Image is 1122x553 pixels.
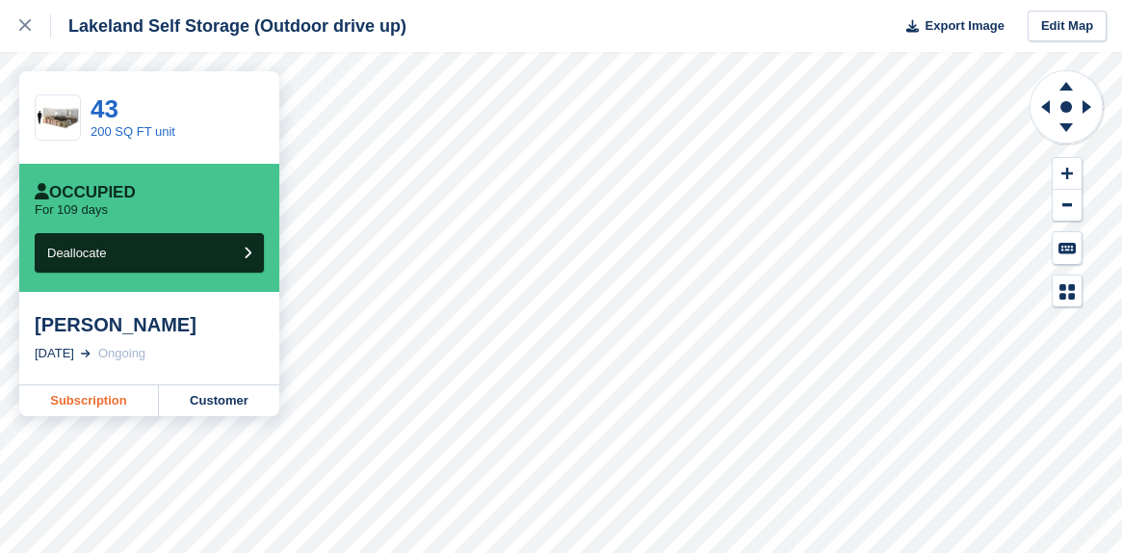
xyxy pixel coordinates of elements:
p: For 109 days [35,202,108,218]
a: 43 [91,94,118,123]
button: Deallocate [35,233,264,273]
button: Map Legend [1053,276,1082,307]
span: Deallocate [47,246,106,260]
img: 200-sqft-unit.jpg [36,101,80,135]
button: Keyboard Shortcuts [1053,232,1082,264]
button: Zoom Out [1053,190,1082,222]
a: Customer [159,385,279,416]
a: 200 SQ FT unit [91,124,175,139]
button: Zoom In [1053,158,1082,190]
div: Occupied [35,183,136,202]
div: Lakeland Self Storage (Outdoor drive up) [51,14,406,38]
div: [PERSON_NAME] [35,313,264,336]
a: Subscription [19,385,159,416]
span: Export Image [925,16,1004,36]
div: Ongoing [98,344,145,363]
button: Export Image [895,11,1005,42]
a: Edit Map [1028,11,1107,42]
div: [DATE] [35,344,74,363]
img: arrow-right-light-icn-cde0832a797a2874e46488d9cf13f60e5c3a73dbe684e267c42b8395dfbc2abf.svg [81,350,91,357]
